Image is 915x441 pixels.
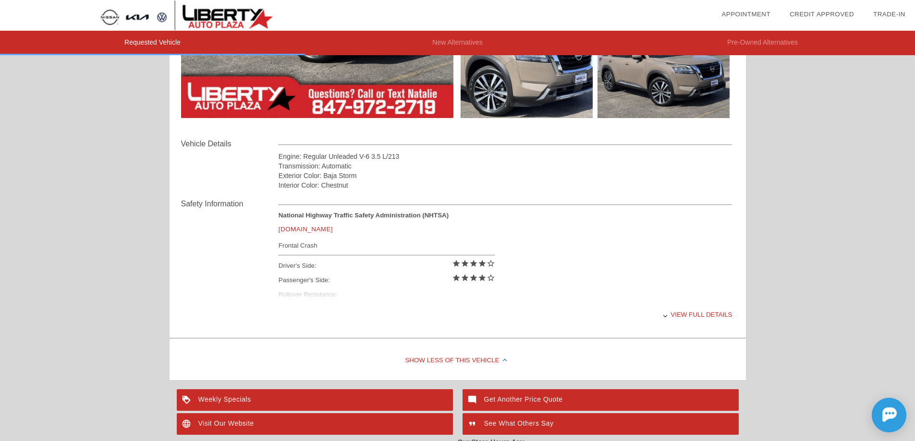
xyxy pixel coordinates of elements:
a: Visit Our Website [177,413,453,435]
img: image.aspx [598,19,730,118]
div: Transmission: Automatic [279,161,732,171]
div: Vehicle Details [181,138,279,150]
div: Passenger's Side: [279,273,495,287]
i: star [469,274,478,282]
div: Exterior Color: Baja Storm [279,171,732,180]
i: star [461,274,469,282]
img: ic_language_white_24dp_2x.png [177,413,198,435]
a: [DOMAIN_NAME] [279,226,333,233]
i: star [478,259,487,268]
div: Safety Information [181,198,279,210]
a: See What Others Say [463,413,739,435]
i: star_border [487,274,495,282]
div: View full details [279,303,732,326]
i: star [461,259,469,268]
li: Pre-Owned Alternatives [610,31,915,55]
a: Get Another Price Quote [463,389,739,411]
i: star [478,274,487,282]
iframe: Chat Assistance [829,389,915,441]
a: Appointment [721,11,770,18]
strong: National Highway Traffic Safety Administration (NHTSA) [279,212,449,219]
div: Driver's Side: [279,259,495,273]
img: ic_mode_comment_white_24dp_2x.png [463,389,484,411]
div: Interior Color: Chestnut [279,180,732,190]
a: Credit Approved [790,11,854,18]
a: Trade-In [873,11,905,18]
i: star [452,259,461,268]
div: Frontal Crash [279,239,495,251]
img: image.aspx [461,19,593,118]
div: Engine: Regular Unleaded V-6 3.5 L/213 [279,152,732,161]
i: star_border [487,259,495,268]
a: Weekly Specials [177,389,453,411]
div: Show Less of this Vehicle [170,342,746,380]
i: star [452,274,461,282]
i: star [469,259,478,268]
li: New Alternatives [305,31,610,55]
img: ic_format_quote_white_24dp_2x.png [463,413,484,435]
img: ic_loyalty_white_24dp_2x.png [177,389,198,411]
